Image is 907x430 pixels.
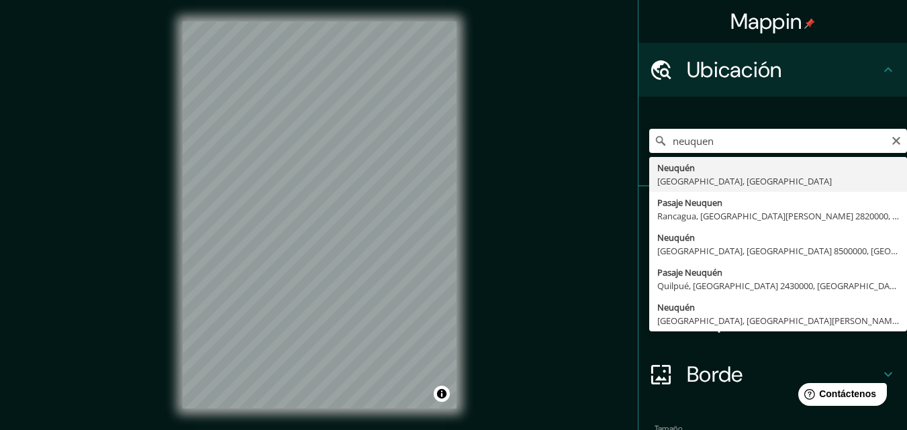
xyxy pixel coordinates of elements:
[638,294,907,347] div: Disposición
[434,386,450,402] button: Activar o desactivar atribución
[687,56,782,84] font: Ubicación
[891,133,902,146] button: Claro
[657,279,899,292] div: Quilpué, [GEOGRAPHIC_DATA] 2430000, [GEOGRAPHIC_DATA]
[657,314,899,327] div: [GEOGRAPHIC_DATA], [GEOGRAPHIC_DATA][PERSON_NAME] 3580000, [GEOGRAPHIC_DATA]
[657,196,899,209] div: Pasaje Neuquen
[657,266,899,279] div: Pasaje Neuquén
[657,174,899,188] div: [GEOGRAPHIC_DATA], [GEOGRAPHIC_DATA]
[638,43,907,97] div: Ubicación
[730,7,802,36] font: Mappin
[638,240,907,294] div: Estilo
[657,301,899,314] div: Neuquén
[657,244,899,258] div: [GEOGRAPHIC_DATA], [GEOGRAPHIC_DATA] 8500000, [GEOGRAPHIC_DATA]
[657,209,899,223] div: Rancagua, [GEOGRAPHIC_DATA][PERSON_NAME] 2820000, [GEOGRAPHIC_DATA]
[183,21,457,409] canvas: Mapa
[638,186,907,240] div: Patas
[657,231,899,244] div: Neuquén
[787,378,892,415] iframe: Lanzador de widgets de ayuda
[657,161,899,174] div: Neuquén
[649,129,907,153] input: Elige tu ciudad o zona
[638,347,907,401] div: Borde
[687,360,743,388] font: Borde
[804,18,815,29] img: pin-icon.png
